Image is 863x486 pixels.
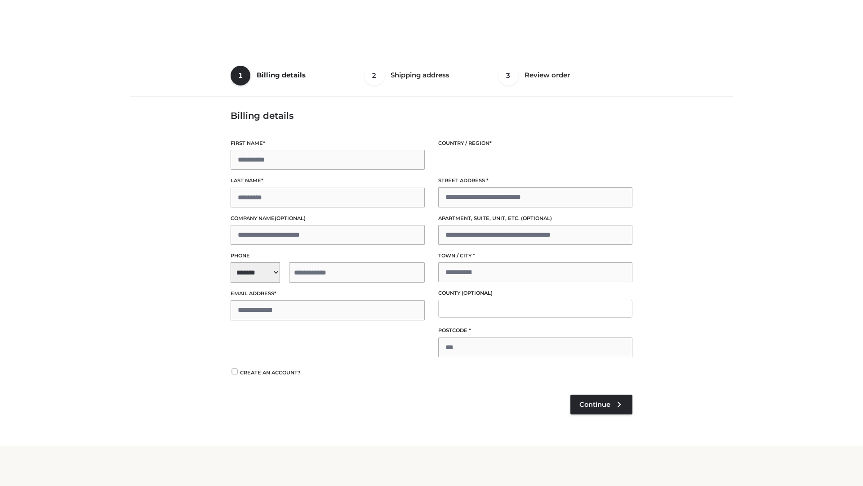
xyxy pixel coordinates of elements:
[231,176,425,185] label: Last name
[275,215,306,221] span: (optional)
[231,369,239,374] input: Create an account?
[438,326,632,335] label: Postcode
[462,290,493,296] span: (optional)
[231,289,425,298] label: Email address
[438,139,632,148] label: Country / Region
[231,139,425,148] label: First name
[438,252,632,260] label: Town / City
[438,176,632,185] label: Street address
[231,214,425,223] label: Company name
[231,110,632,121] h3: Billing details
[231,252,425,260] label: Phone
[570,395,632,414] a: Continue
[240,369,301,376] span: Create an account?
[579,400,610,409] span: Continue
[438,214,632,223] label: Apartment, suite, unit, etc.
[521,215,552,221] span: (optional)
[438,289,632,297] label: County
